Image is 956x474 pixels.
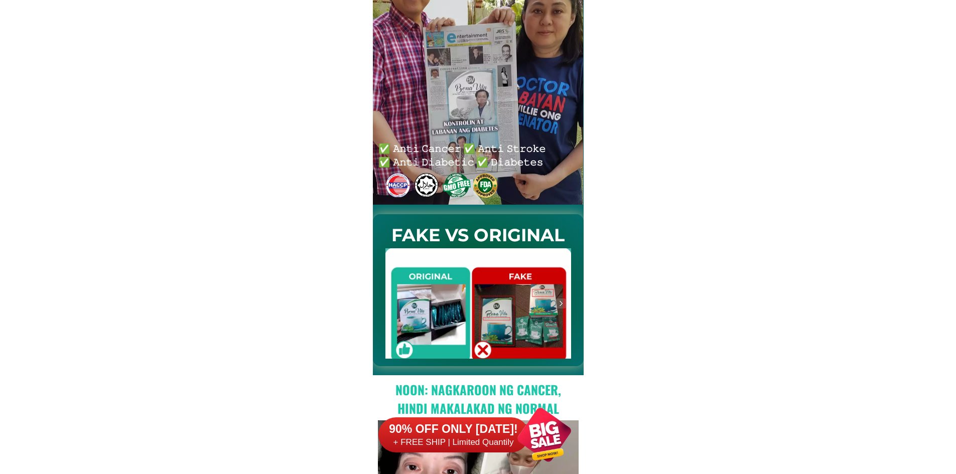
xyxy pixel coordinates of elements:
[378,437,529,448] h6: + FREE SHIP | Limited Quantily
[556,298,566,308] img: navigation
[378,380,579,418] h2: Noon: nagkaroon ng cancer, hindi makalakad ng normal
[378,141,550,168] h6: ✅ 𝙰𝚗𝚝𝚒 𝙲𝚊𝚗𝚌𝚎𝚛 ✅ 𝙰𝚗𝚝𝚒 𝚂𝚝𝚛𝚘𝚔𝚎 ✅ 𝙰𝚗𝚝𝚒 𝙳𝚒𝚊𝚋𝚎𝚝𝚒𝚌 ✅ 𝙳𝚒𝚊𝚋𝚎𝚝𝚎𝚜
[378,422,529,437] h6: 90% OFF ONLY [DATE]!
[373,222,584,249] h2: FAKE VS ORIGINAL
